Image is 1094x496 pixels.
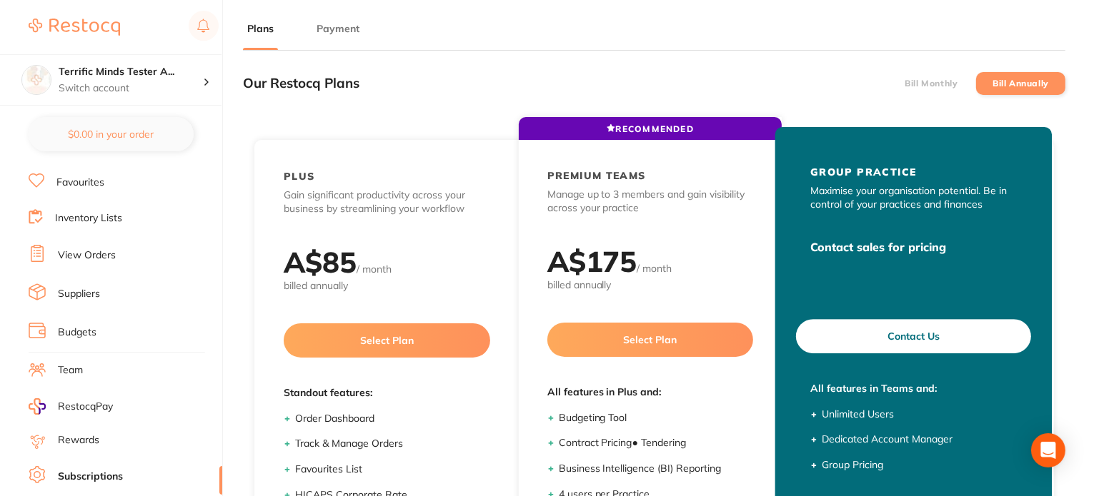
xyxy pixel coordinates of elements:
a: Team [58,363,83,378]
a: View Orders [58,248,116,263]
li: Unlimited Users [822,408,1017,422]
button: Select Plan [284,323,490,358]
h3: Our Restocq Plans [243,76,359,91]
span: RestocqPay [58,400,113,414]
h4: Terrific Minds Tester Account [59,65,203,79]
li: Track & Manage Orders [295,437,490,451]
li: Contract Pricing ● Tendering [559,436,754,450]
button: Select Plan [547,323,754,357]
span: Standout features: [284,386,490,400]
h2: GROUP PRACTICE [810,166,917,178]
li: Business Intelligence (BI) Reporting [559,462,754,476]
label: Bill Monthly [905,79,958,88]
div: Open Intercom Messenger [1031,433,1065,467]
button: Payment [312,22,364,36]
p: Switch account [59,81,203,96]
h2: A$ 175 [547,243,637,279]
img: Terrific Minds Tester Account [22,66,51,94]
a: RestocqPay [29,398,113,415]
a: Favourites [56,176,104,190]
img: Restocq Logo [29,19,120,36]
h2: A$ 85 [284,244,357,280]
img: RestocqPay [29,398,46,415]
p: Maximise your organisation potential. Be in control of your practices and finances [810,184,1017,212]
span: billed annually [547,278,754,293]
a: Suppliers [58,287,100,301]
h3: Contact sales for pricing [810,241,1017,254]
li: Favourites List [295,462,490,477]
span: All features in Plus and: [547,385,754,400]
li: Dedicated Account Manager [822,433,1017,447]
a: Rewards [58,433,99,447]
button: Plans [243,22,278,36]
p: Gain significant productivity across your business by streamlining your workflow [284,188,490,216]
h2: PLUS [284,170,315,183]
span: All features in Teams and: [810,382,1017,396]
h2: PREMIUM TEAMS [547,169,646,182]
p: Manage up to 3 members and gain visibility across your practice [547,188,754,216]
a: Budgets [58,325,96,340]
span: RECOMMENDED [607,123,694,134]
button: $0.00 in your order [29,117,194,151]
li: Order Dashboard [295,412,490,426]
span: / month [357,263,392,275]
a: Restocq Logo [29,11,120,44]
span: / month [637,262,672,275]
li: Group Pricing [822,458,1017,472]
a: Inventory Lists [55,211,122,226]
label: Bill Annually [993,79,1049,88]
li: Budgeting Tool [559,411,754,425]
span: billed annually [284,279,490,293]
a: Subscriptions [58,470,123,484]
button: Contact Us [796,319,1031,353]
